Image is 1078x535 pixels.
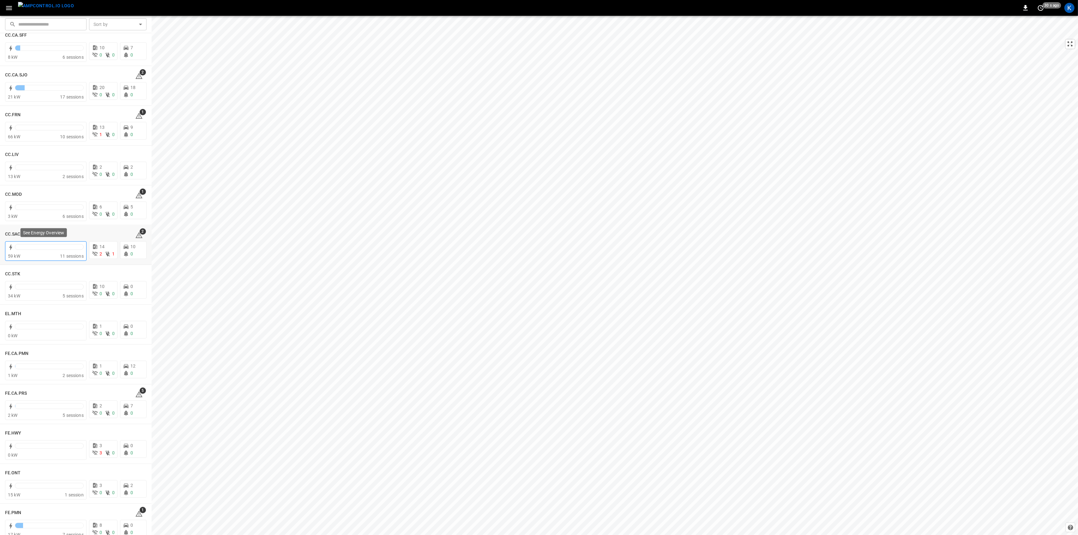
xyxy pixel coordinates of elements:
h6: CC.FRN [5,111,21,118]
span: 0 [112,450,115,455]
span: 0 [112,92,115,97]
h6: EL.MTH [5,310,21,317]
span: 0 [112,530,115,535]
span: 0 kW [8,333,18,338]
span: 2 [99,165,102,170]
p: See Energy Overview [23,230,64,236]
span: 11 sessions [60,254,84,259]
span: 10 [130,244,136,249]
span: 3 kW [8,214,18,219]
span: 0 [130,443,133,448]
span: 0 [99,331,102,336]
span: 8 [99,523,102,528]
span: 0 [112,291,115,296]
span: 0 [112,411,115,416]
span: 0 [112,490,115,495]
span: 5 sessions [63,293,84,298]
span: 2 [130,483,133,488]
span: 0 [112,331,115,336]
span: 0 [130,172,133,177]
span: 1 [140,109,146,115]
h6: FE.HWY [5,430,21,437]
h6: FE.CA.PRS [5,390,27,397]
span: 59 kW [8,254,20,259]
span: 2 [140,228,146,235]
h6: CC.MOD [5,191,22,198]
h6: CC.SAC [5,231,21,238]
span: 7 [130,403,133,408]
span: 0 [130,523,133,528]
span: 1 session [65,492,83,497]
span: 10 [99,284,105,289]
span: 0 [112,132,115,137]
span: 3 [99,483,102,488]
span: 17 sessions [60,94,84,99]
span: 13 kW [8,174,20,179]
span: 0 [130,212,133,217]
span: 0 [130,490,133,495]
span: 0 [130,284,133,289]
span: 0 [130,331,133,336]
span: 13 [99,125,105,130]
span: 34 kW [8,293,20,298]
span: 2 [99,403,102,408]
span: 0 [112,371,115,376]
span: 0 [130,371,133,376]
span: 20 [99,85,105,90]
h6: CC.CA.SFF [5,32,27,39]
span: 1 [140,507,146,513]
span: 0 [130,324,133,329]
span: 5 [140,388,146,394]
button: set refresh interval [1036,3,1046,13]
span: 0 [130,92,133,97]
span: 5 sessions [63,413,84,418]
span: 0 [112,212,115,217]
span: 0 [99,172,102,177]
span: 10 sessions [60,134,84,139]
span: 10 [99,45,105,50]
h6: CC.LIV [5,151,19,158]
span: 0 [99,212,102,217]
span: 30 s ago [1043,2,1061,9]
span: 0 [130,52,133,57]
h6: FE.CA.PMN [5,350,28,357]
span: 3 [99,450,102,455]
span: 18 [130,85,136,90]
div: profile-icon [1064,3,1075,13]
h6: CC.STK [5,271,21,278]
span: 0 [99,52,102,57]
span: 6 [99,204,102,209]
span: 1 [99,324,102,329]
span: 0 [130,530,133,535]
span: 0 [112,172,115,177]
span: 0 [99,530,102,535]
span: 0 [130,450,133,455]
span: 0 [130,132,133,137]
span: 2 sessions [63,174,84,179]
span: 7 [130,45,133,50]
span: 1 [140,189,146,195]
span: 0 kW [8,453,18,458]
span: 12 [130,364,136,369]
span: 0 [99,92,102,97]
span: 21 kW [8,94,20,99]
span: 15 kW [8,492,20,497]
span: 0 [130,251,133,256]
span: 1 [99,132,102,137]
span: 66 kW [8,134,20,139]
span: 0 [130,291,133,296]
img: ampcontrol.io logo [18,2,74,10]
span: 1 kW [8,373,18,378]
span: 2 kW [8,413,18,418]
span: 3 [99,443,102,448]
h6: CC.CA.SJO [5,72,27,79]
span: 2 [130,165,133,170]
span: 9 [130,125,133,130]
span: 2 sessions [63,373,84,378]
span: 14 [99,244,105,249]
span: 0 [99,490,102,495]
span: 0 [112,52,115,57]
span: 0 [99,371,102,376]
span: 5 [130,204,133,209]
span: 6 sessions [63,55,84,60]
